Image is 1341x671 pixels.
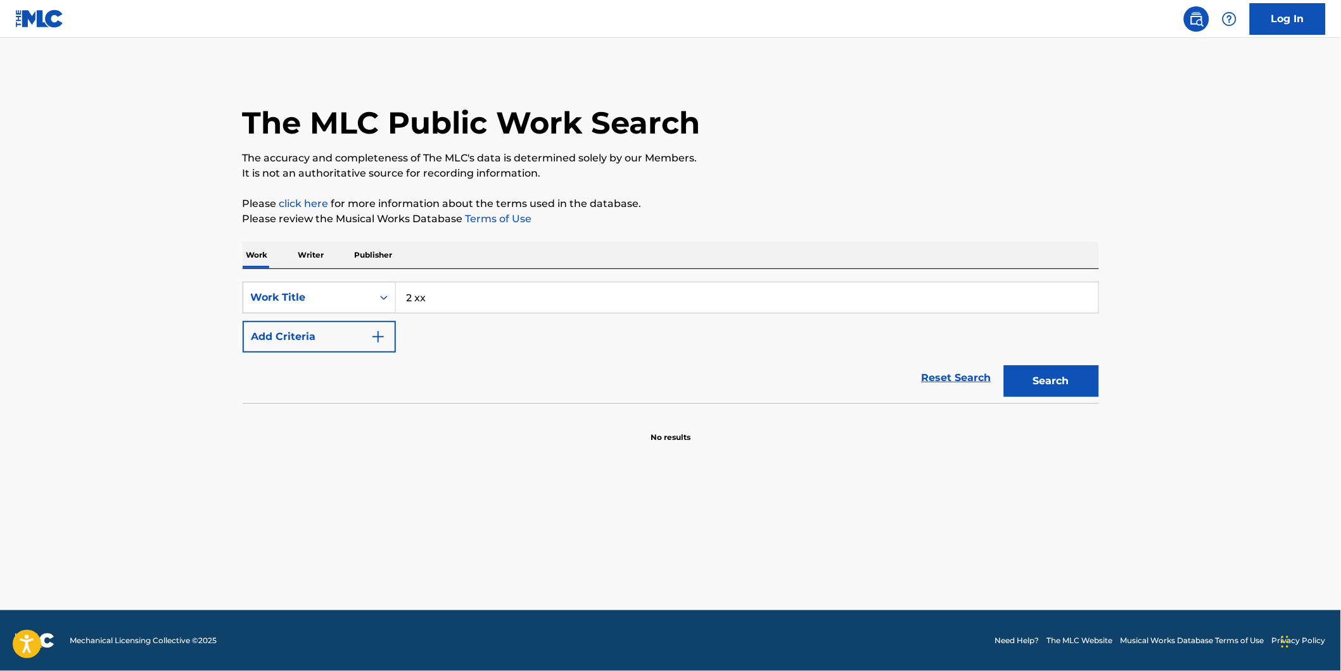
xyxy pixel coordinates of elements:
p: The accuracy and completeness of The MLC's data is determined solely by our Members. [243,151,1099,166]
p: Please for more information about the terms used in the database. [243,196,1099,211]
p: Writer [295,242,328,268]
img: search [1189,11,1204,27]
img: MLC Logo [15,9,64,28]
div: Drag [1281,623,1289,661]
span: Mechanical Licensing Collective © 2025 [70,635,217,646]
a: Need Help? [995,635,1039,646]
form: Search Form [243,282,1099,403]
button: Add Criteria [243,321,396,353]
p: Work [243,242,272,268]
img: logo [15,633,54,648]
p: No results [651,417,690,443]
a: Reset Search [915,364,998,392]
p: Please review the Musical Works Database [243,211,1099,227]
div: Help [1217,6,1242,32]
a: Log In [1250,3,1326,35]
a: Terms of Use [463,213,532,225]
iframe: Chat Widget [1278,610,1341,671]
a: Public Search [1184,6,1209,32]
a: Musical Works Database Terms of Use [1121,635,1264,646]
p: Publisher [351,242,397,268]
a: Privacy Policy [1272,635,1326,646]
a: click here [279,198,329,210]
img: help [1222,11,1237,27]
h1: The MLC Public Work Search [243,104,701,142]
img: 9d2ae6d4665cec9f34b9.svg [371,329,386,344]
button: Search [1004,365,1099,397]
a: The MLC Website [1047,635,1113,646]
div: Work Title [251,290,365,305]
p: It is not an authoritative source for recording information. [243,166,1099,181]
